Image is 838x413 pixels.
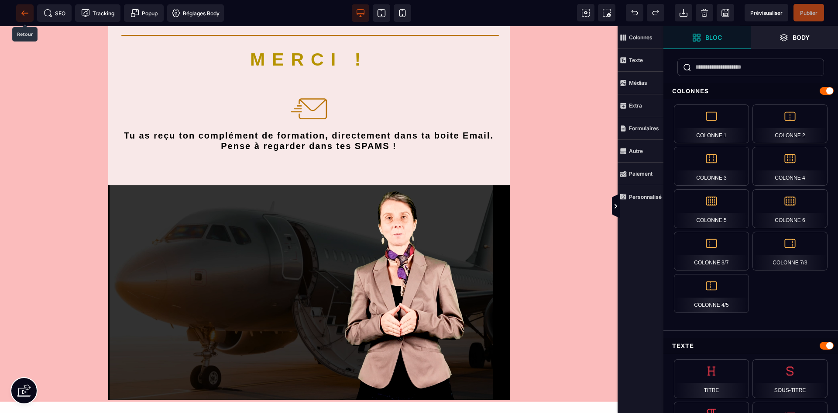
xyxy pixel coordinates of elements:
[167,4,224,22] span: Favicon
[44,9,65,17] span: SEO
[750,10,783,16] span: Prévisualiser
[752,359,828,398] div: Sous-titre
[705,34,722,41] strong: Bloc
[793,4,824,21] span: Enregistrer le contenu
[629,148,643,154] strong: Autre
[629,194,662,200] strong: Personnalisé
[675,4,692,21] span: Importer
[108,159,510,374] img: 669f78a6c336f5313a61b603a70b3a46_magaba.png
[81,9,114,17] span: Tracking
[752,104,828,143] div: Colonne 2
[577,4,594,21] span: Voir les composants
[629,34,653,41] strong: Colonnes
[618,49,663,72] span: Texte
[800,10,817,16] span: Publier
[618,117,663,140] span: Formulaires
[618,140,663,163] span: Autre
[618,94,663,117] span: Extra
[674,274,749,313] div: Colonne 4/5
[618,72,663,94] span: Médias
[618,185,663,208] span: Personnalisé
[663,338,838,354] div: Texte
[674,147,749,186] div: Colonne 3
[696,4,713,21] span: Nettoyage
[626,4,643,21] span: Défaire
[663,83,838,99] div: Colonnes
[121,104,497,126] h2: Tu as reçu ton complément de formation, directement dans ta boite Email. Pense à regarder dans te...
[751,26,838,49] span: Ouvrir les calques
[598,4,615,21] span: Capture d'écran
[124,4,164,22] span: Créer une alerte modale
[131,9,158,17] span: Popup
[663,26,751,49] span: Ouvrir les blocs
[394,4,411,22] span: Voir mobile
[629,57,643,63] strong: Texte
[373,4,390,22] span: Voir tablette
[289,63,329,102] img: 7770039329ea2a7073a6e12a81ec41d7_email-7979298-BB7507.png
[752,232,828,271] div: Colonne 7/3
[75,4,120,22] span: Code de suivi
[629,125,659,132] strong: Formulaires
[647,4,664,21] span: Rétablir
[674,359,749,398] div: Titre
[674,232,749,271] div: Colonne 3/7
[752,147,828,186] div: Colonne 4
[717,4,734,21] span: Enregistrer
[618,163,663,185] span: Paiement
[618,26,663,49] span: Colonnes
[37,4,72,22] span: Métadata SEO
[352,4,369,22] span: Voir bureau
[674,104,749,143] div: Colonne 1
[663,194,672,220] span: Afficher les vues
[629,102,642,109] strong: Extra
[793,34,810,41] strong: Body
[172,9,220,17] span: Réglages Body
[16,4,34,22] span: Retour
[629,80,647,86] strong: Médias
[745,4,788,21] span: Aperçu
[752,189,828,228] div: Colonne 6
[674,189,749,228] div: Colonne 5
[629,170,653,177] strong: Paiement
